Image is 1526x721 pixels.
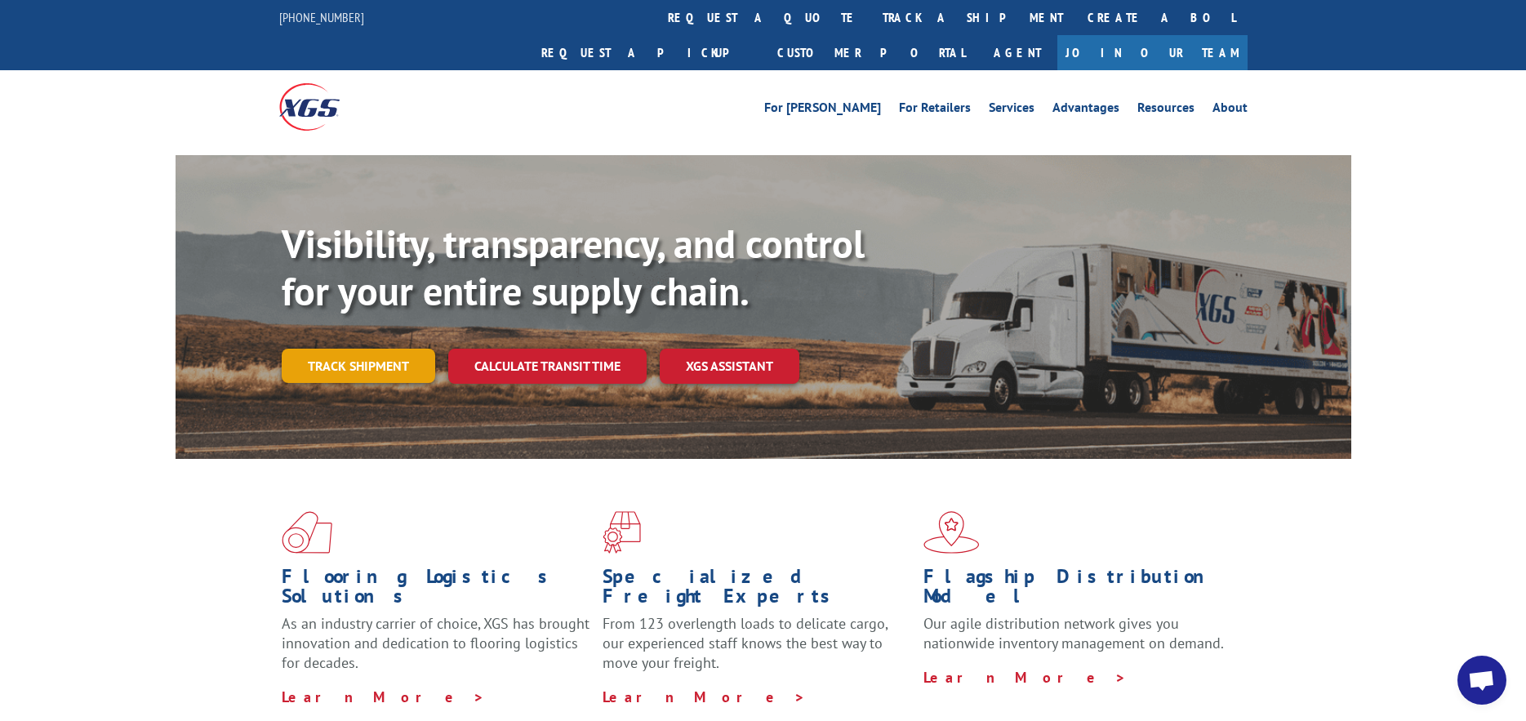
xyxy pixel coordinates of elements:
a: Learn More > [603,688,806,706]
a: Agent [977,35,1057,70]
h1: Flooring Logistics Solutions [282,567,590,614]
a: Request a pickup [529,35,765,70]
a: For [PERSON_NAME] [764,101,881,119]
h1: Specialized Freight Experts [603,567,911,614]
img: xgs-icon-total-supply-chain-intelligence-red [282,511,332,554]
a: Advantages [1052,101,1119,119]
a: Customer Portal [765,35,977,70]
a: About [1212,101,1248,119]
h1: Flagship Distribution Model [923,567,1232,614]
img: xgs-icon-focused-on-flooring-red [603,511,641,554]
a: Learn More > [923,668,1127,687]
a: Services [989,101,1034,119]
a: For Retailers [899,101,971,119]
span: As an industry carrier of choice, XGS has brought innovation and dedication to flooring logistics... [282,614,589,672]
p: From 123 overlength loads to delicate cargo, our experienced staff knows the best way to move you... [603,614,911,687]
a: Learn More > [282,688,485,706]
img: xgs-icon-flagship-distribution-model-red [923,511,980,554]
a: Calculate transit time [448,349,647,384]
a: [PHONE_NUMBER] [279,9,364,25]
a: Resources [1137,101,1195,119]
a: Track shipment [282,349,435,383]
b: Visibility, transparency, and control for your entire supply chain. [282,218,865,316]
a: XGS ASSISTANT [660,349,799,384]
span: Our agile distribution network gives you nationwide inventory management on demand. [923,614,1224,652]
a: Join Our Team [1057,35,1248,70]
a: Open chat [1457,656,1506,705]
